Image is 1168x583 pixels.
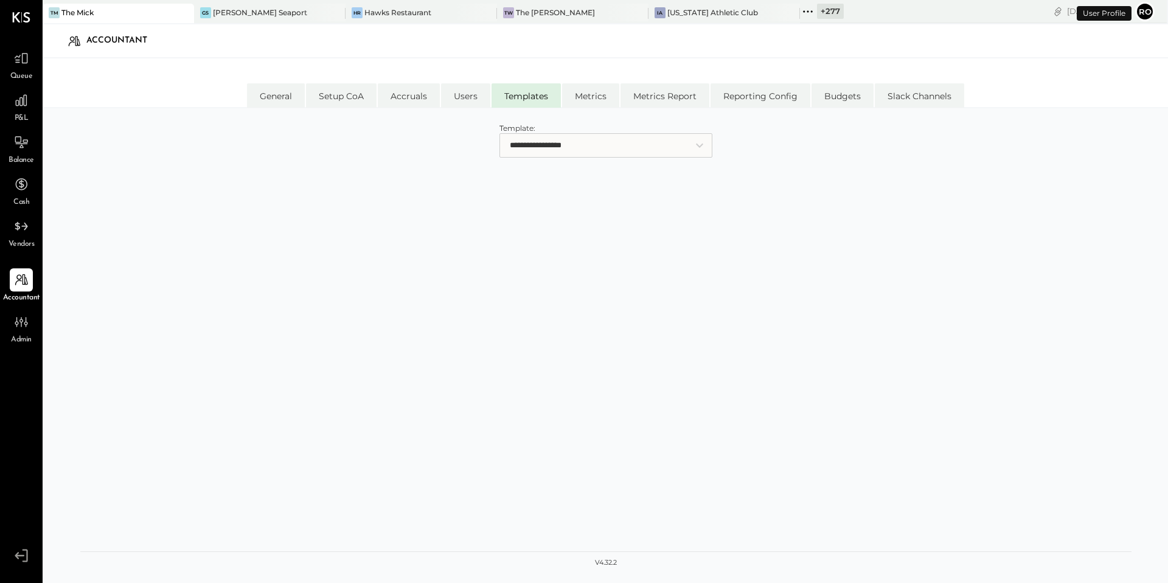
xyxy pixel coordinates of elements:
li: General [247,83,305,108]
span: P&L [15,113,29,124]
span: Cash [13,197,29,208]
div: TM [49,7,60,18]
li: Users [441,83,490,108]
div: IA [655,7,666,18]
div: The Mick [61,7,94,18]
span: Queue [10,71,33,82]
li: Reporting Config [711,83,810,108]
a: Vendors [1,215,42,250]
div: The [PERSON_NAME] [516,7,595,18]
li: Templates [492,83,561,108]
span: Balance [9,155,34,166]
a: Balance [1,131,42,166]
div: Hawks Restaurant [364,7,431,18]
a: Admin [1,310,42,346]
li: Metrics Report [620,83,709,108]
li: Setup CoA [306,83,377,108]
a: Cash [1,173,42,208]
span: Admin [11,335,32,346]
div: [PERSON_NAME] Seaport [213,7,307,18]
li: Budgets [812,83,874,108]
span: Vendors [9,239,35,250]
div: v 4.32.2 [595,558,617,568]
div: [DATE] [1067,5,1132,17]
li: Slack Channels [875,83,964,108]
div: GS [200,7,211,18]
div: TW [503,7,514,18]
li: Metrics [562,83,619,108]
a: Accountant [1,268,42,304]
div: [US_STATE] Athletic Club [667,7,758,18]
div: Accountant [86,31,159,51]
button: Ro [1135,2,1155,21]
span: Accountant [3,293,40,304]
a: Queue [1,47,42,82]
div: HR [352,7,363,18]
div: User Profile [1077,6,1131,21]
a: P&L [1,89,42,124]
div: + 277 [817,4,844,19]
span: Template: [499,124,535,133]
div: copy link [1052,5,1064,18]
li: Accruals [378,83,440,108]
